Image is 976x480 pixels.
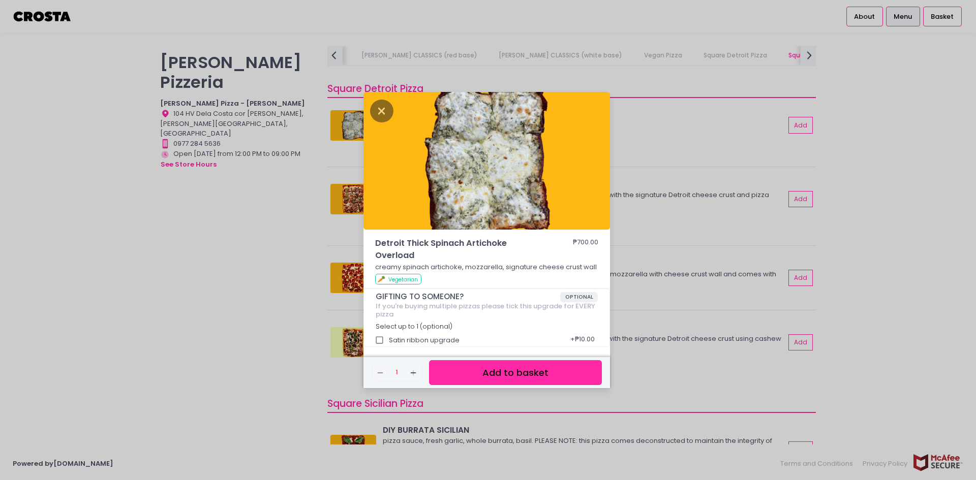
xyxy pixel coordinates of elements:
img: Detroit Thick Spinach Artichoke Overload [363,92,610,230]
button: Close [370,105,393,115]
span: OPTIONAL [560,292,598,302]
button: Add to basket [429,360,602,385]
span: Detroit Thick Spinach Artichoke Overload [375,237,543,262]
span: GIFTING TO SOMEONE? [376,292,560,301]
span: 🥕 [377,274,385,284]
div: + ₱10.00 [567,331,598,350]
span: Vegetarian [388,276,418,283]
div: If you're buying multiple pizzas please tick this upgrade for EVERY pizza [376,302,598,318]
p: creamy spinach artichoke, mozzarella, signature cheese crust wall [375,262,599,272]
span: Select up to 1 (optional) [376,322,452,331]
div: ₱700.00 [573,237,598,262]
